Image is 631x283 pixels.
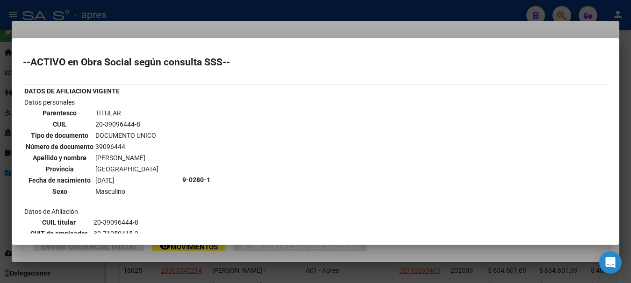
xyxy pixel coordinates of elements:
th: Parentesco [25,108,94,118]
th: CUIT de empleador [25,228,92,239]
td: 30-71050415-2 [93,228,179,239]
td: Masculino [95,186,159,197]
b: 9-0280-1 [182,176,210,184]
b: DATOS DE AFILIACION VIGENTE [24,87,120,95]
td: 39096444 [95,141,159,152]
th: Sexo [25,186,94,197]
td: 20-39096444-8 [93,217,179,227]
td: [PERSON_NAME] [95,153,159,163]
th: Número de documento [25,141,94,152]
th: Provincia [25,164,94,174]
th: CUIL [25,119,94,129]
td: DOCUMENTO UNICO [95,130,159,141]
td: 20-39096444-8 [95,119,159,129]
td: [GEOGRAPHIC_DATA] [95,164,159,174]
th: CUIL titular [25,217,92,227]
td: Datos personales Datos de Afiliación [24,97,181,262]
th: Fecha de nacimiento [25,175,94,185]
td: [DATE] [95,175,159,185]
div: Open Intercom Messenger [599,251,622,274]
td: TITULAR [95,108,159,118]
h2: --ACTIVO en Obra Social según consulta SSS-- [23,57,608,67]
th: Tipo de documento [25,130,94,141]
th: Apellido y nombre [25,153,94,163]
